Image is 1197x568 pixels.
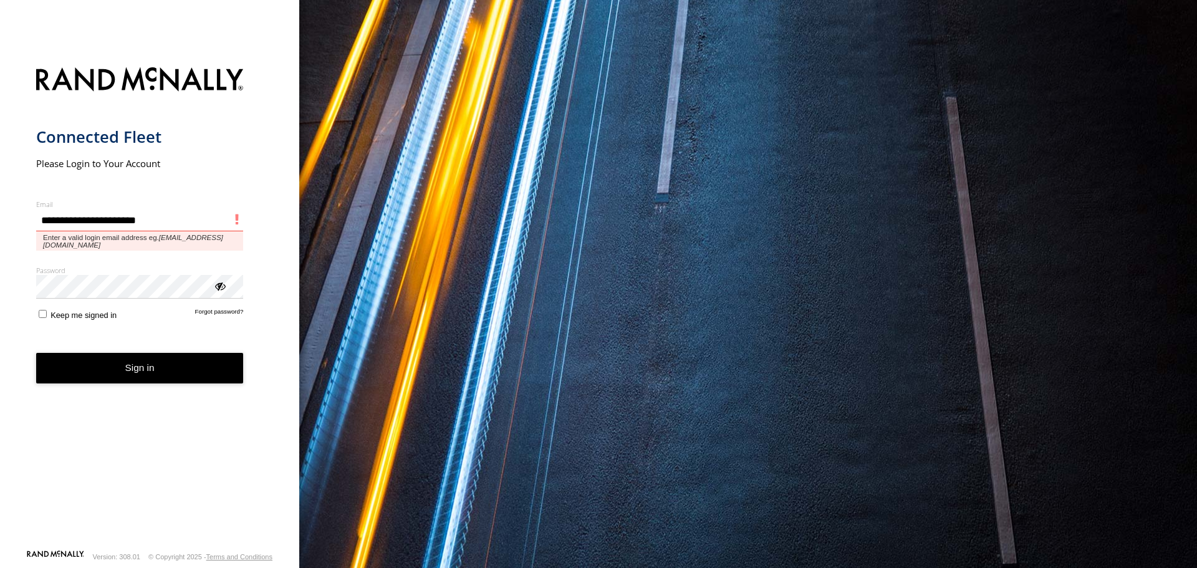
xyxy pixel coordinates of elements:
label: Email [36,200,244,209]
em: [EMAIL_ADDRESS][DOMAIN_NAME] [43,234,223,249]
span: Enter a valid login email address eg. [36,231,244,251]
form: main [36,60,264,549]
h2: Please Login to Your Account [36,157,244,170]
div: © Copyright 2025 - [148,553,272,561]
span: Keep me signed in [50,310,117,320]
input: Keep me signed in [39,310,47,318]
button: Sign in [36,353,244,383]
a: Terms and Conditions [206,553,272,561]
label: Password [36,266,244,275]
a: Visit our Website [27,551,84,563]
div: Version: 308.01 [93,553,140,561]
h1: Connected Fleet [36,127,244,147]
div: ViewPassword [213,279,226,292]
img: Rand McNally [36,65,244,97]
a: Forgot password? [195,308,244,320]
